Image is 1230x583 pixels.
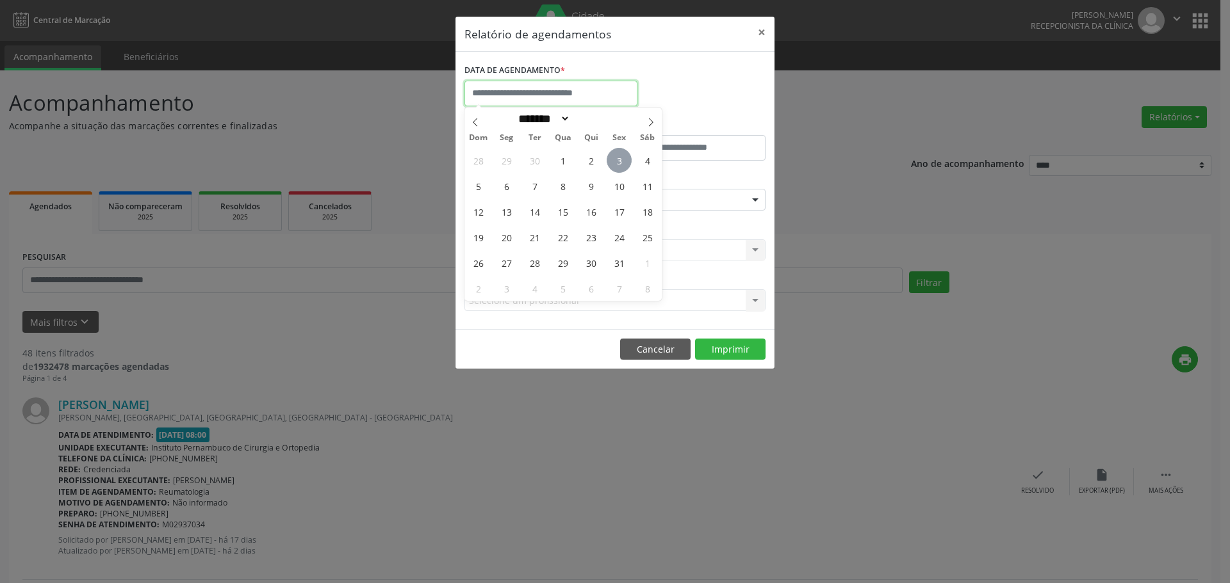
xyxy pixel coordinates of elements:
[549,134,577,142] span: Qua
[607,276,632,301] span: Novembro 7, 2025
[464,61,565,81] label: DATA DE AGENDAMENTO
[634,134,662,142] span: Sáb
[494,199,519,224] span: Outubro 13, 2025
[620,339,691,360] button: Cancelar
[578,148,603,173] span: Outubro 2, 2025
[635,276,660,301] span: Novembro 8, 2025
[494,276,519,301] span: Novembro 3, 2025
[605,134,634,142] span: Sex
[578,250,603,275] span: Outubro 30, 2025
[522,250,547,275] span: Outubro 28, 2025
[635,173,660,198] span: Outubro 11, 2025
[464,134,493,142] span: Dom
[466,250,491,275] span: Outubro 26, 2025
[550,225,575,250] span: Outubro 22, 2025
[522,276,547,301] span: Novembro 4, 2025
[550,199,575,224] span: Outubro 15, 2025
[578,276,603,301] span: Novembro 6, 2025
[577,134,605,142] span: Qui
[550,173,575,198] span: Outubro 8, 2025
[607,148,632,173] span: Outubro 3, 2025
[466,173,491,198] span: Outubro 5, 2025
[607,199,632,224] span: Outubro 17, 2025
[578,225,603,250] span: Outubro 23, 2025
[570,112,612,125] input: Year
[607,173,632,198] span: Outubro 10, 2025
[550,148,575,173] span: Outubro 1, 2025
[607,250,632,275] span: Outubro 31, 2025
[466,276,491,301] span: Novembro 2, 2025
[578,199,603,224] span: Outubro 16, 2025
[494,173,519,198] span: Outubro 6, 2025
[466,225,491,250] span: Outubro 19, 2025
[635,225,660,250] span: Outubro 25, 2025
[607,225,632,250] span: Outubro 24, 2025
[695,339,766,360] button: Imprimir
[522,148,547,173] span: Setembro 30, 2025
[522,173,547,198] span: Outubro 7, 2025
[522,199,547,224] span: Outubro 14, 2025
[618,115,766,135] label: ATÉ
[522,225,547,250] span: Outubro 21, 2025
[550,276,575,301] span: Novembro 5, 2025
[494,250,519,275] span: Outubro 27, 2025
[514,112,570,125] select: Month
[494,148,519,173] span: Setembro 29, 2025
[521,134,549,142] span: Ter
[749,17,775,48] button: Close
[635,199,660,224] span: Outubro 18, 2025
[493,134,521,142] span: Seg
[550,250,575,275] span: Outubro 29, 2025
[464,26,611,42] h5: Relatório de agendamentos
[578,173,603,198] span: Outubro 9, 2025
[635,250,660,275] span: Novembro 1, 2025
[494,225,519,250] span: Outubro 20, 2025
[635,148,660,173] span: Outubro 4, 2025
[466,199,491,224] span: Outubro 12, 2025
[466,148,491,173] span: Setembro 28, 2025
